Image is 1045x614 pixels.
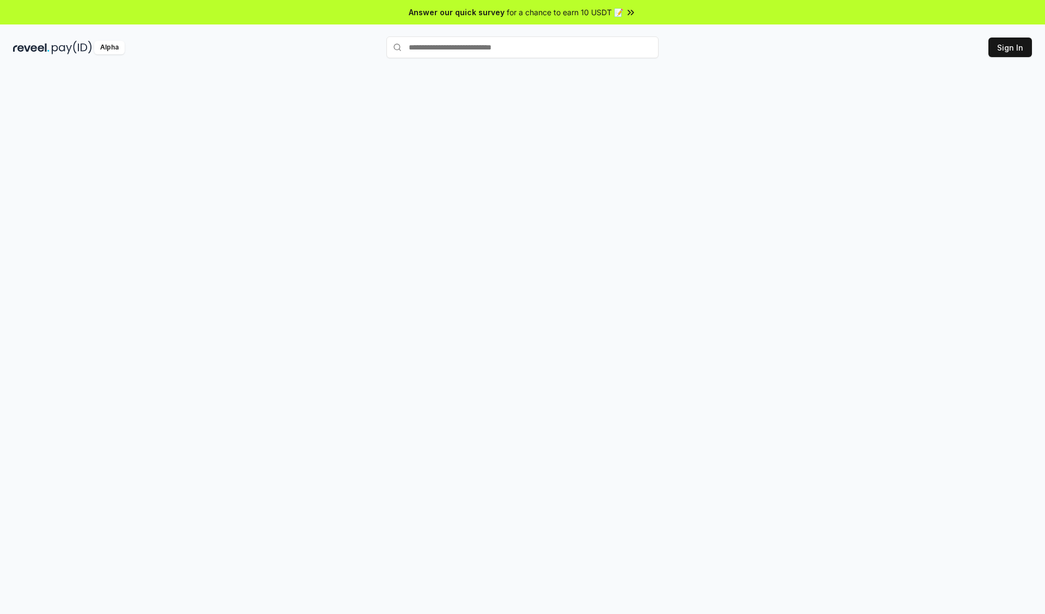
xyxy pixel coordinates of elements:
span: for a chance to earn 10 USDT 📝 [507,7,623,18]
button: Sign In [988,38,1032,57]
img: reveel_dark [13,41,50,54]
img: pay_id [52,41,92,54]
span: Answer our quick survey [409,7,505,18]
div: Alpha [94,41,125,54]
